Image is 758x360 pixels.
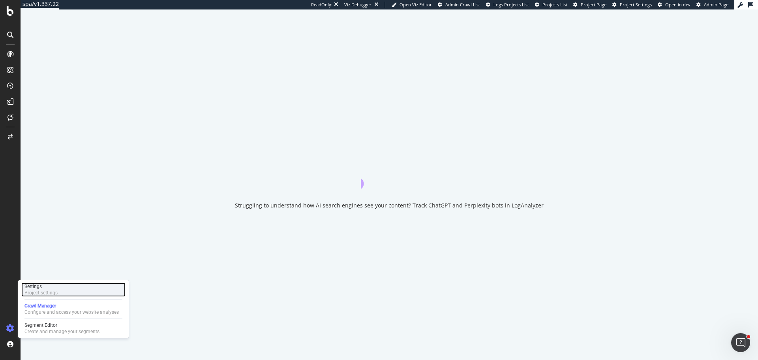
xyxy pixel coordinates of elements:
span: Projects List [542,2,567,8]
div: Project settings [24,290,58,296]
div: Crawl Manager [24,303,119,309]
div: Settings [24,283,58,290]
a: Segment EditorCreate and manage your segments [21,321,126,335]
span: Open Viz Editor [400,2,432,8]
div: Create and manage your segments [24,328,99,335]
div: Viz Debugger: [344,2,373,8]
a: Logs Projects List [486,2,529,8]
a: Admin Crawl List [438,2,480,8]
span: Open in dev [665,2,690,8]
a: Crawl ManagerConfigure and access your website analyses [21,302,126,316]
div: Segment Editor [24,322,99,328]
span: Admin Crawl List [445,2,480,8]
span: Project Page [581,2,606,8]
a: Admin Page [696,2,728,8]
a: Project Page [573,2,606,8]
div: animation [361,160,418,189]
span: Project Settings [620,2,652,8]
div: Struggling to understand how AI search engines see your content? Track ChatGPT and Perplexity bot... [235,202,544,209]
div: Configure and access your website analyses [24,309,119,315]
span: Admin Page [704,2,728,8]
iframe: Intercom live chat [731,333,750,352]
a: Open in dev [658,2,690,8]
a: Project Settings [612,2,652,8]
div: ReadOnly: [311,2,332,8]
a: Projects List [535,2,567,8]
a: SettingsProject settings [21,283,126,297]
span: Logs Projects List [493,2,529,8]
a: Open Viz Editor [392,2,432,8]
